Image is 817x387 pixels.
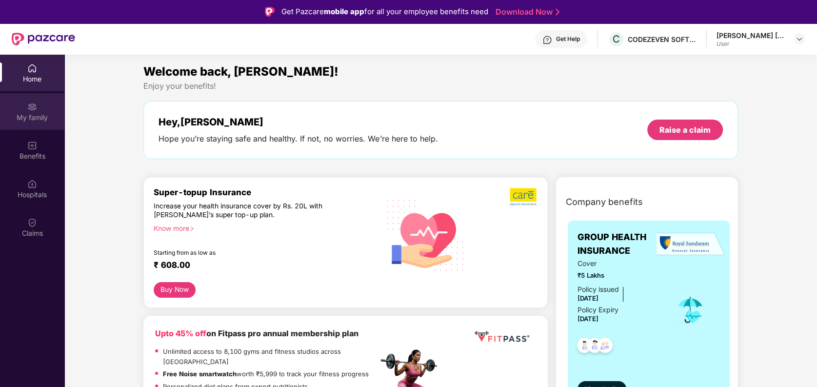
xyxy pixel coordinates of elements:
[281,6,488,18] div: Get Pazcare for all your employee benefits need
[578,305,618,315] div: Policy Expiry
[27,63,37,73] img: svg+xml;base64,PHN2ZyBpZD0iSG9tZSIgeG1sbnM9Imh0dHA6Ly93d3cudzMub3JnLzIwMDAvc3ZnIiB3aWR0aD0iMjAiIG...
[379,187,472,282] img: svg+xml;base64,PHN2ZyB4bWxucz0iaHR0cDovL3d3dy53My5vcmcvMjAwMC9zdmciIHhtbG5zOnhsaW5rPSJodHRwOi8vd3...
[143,64,339,79] span: Welcome back, [PERSON_NAME]!
[496,7,557,17] a: Download Now
[796,35,803,43] img: svg+xml;base64,PHN2ZyBpZD0iRHJvcGRvd24tMzJ4MzIiIHhtbG5zPSJodHRwOi8vd3d3LnczLm9yZy8yMDAwL3N2ZyIgd2...
[163,346,378,367] p: Unlimited access to 8,100 gyms and fitness studios across [GEOGRAPHIC_DATA]
[717,31,785,40] div: [PERSON_NAME] [PERSON_NAME]
[573,335,597,359] img: svg+xml;base64,PHN2ZyB4bWxucz0iaHR0cDovL3d3dy53My5vcmcvMjAwMC9zdmciIHdpZHRoPSI0OC45NDMiIGhlaWdodD...
[163,369,369,379] p: worth ₹5,999 to track your fitness progress
[154,187,378,197] div: Super-topup Insurance
[556,35,580,43] div: Get Help
[27,141,37,150] img: svg+xml;base64,PHN2ZyBpZD0iQmVuZWZpdHMiIHhtbG5zPSJodHRwOi8vd3d3LnczLm9yZy8yMDAwL3N2ZyIgd2lkdGg9Ij...
[473,327,531,346] img: fppp.png
[578,294,598,302] span: [DATE]
[628,35,696,44] div: CODEZEVEN SOFTWARE PRIVATE LIMITED
[675,294,706,326] img: icon
[578,315,598,323] span: [DATE]
[154,202,336,220] div: Increase your health insurance cover by Rs. 20L with [PERSON_NAME]’s super top-up plan.
[556,7,559,17] img: Stroke
[12,33,75,45] img: New Pazcare Logo
[143,81,737,91] div: Enjoy your benefits!
[154,282,196,298] button: Buy Now
[27,102,37,112] img: svg+xml;base64,PHN2ZyB3aWR0aD0iMjAiIGhlaWdodD0iMjAiIHZpZXdCb3g9IjAgMCAyMCAyMCIgZmlsbD0ibm9uZSIgeG...
[510,187,538,206] img: b5dec4f62d2307b9de63beb79f102df3.png
[566,195,643,209] span: Company benefits
[578,258,661,269] span: Cover
[593,335,617,359] img: svg+xml;base64,PHN2ZyB4bWxucz0iaHR0cDovL3d3dy53My5vcmcvMjAwMC9zdmciIHdpZHRoPSI0OC45NDMiIGhlaWdodD...
[27,179,37,189] img: svg+xml;base64,PHN2ZyBpZD0iSG9zcGl0YWxzIiB4bWxucz0iaHR0cDovL3d3dy53My5vcmcvMjAwMC9zdmciIHdpZHRoPS...
[583,335,607,359] img: svg+xml;base64,PHN2ZyB4bWxucz0iaHR0cDovL3d3dy53My5vcmcvMjAwMC9zdmciIHdpZHRoPSI0OC45NDMiIGhlaWdodD...
[27,218,37,227] img: svg+xml;base64,PHN2ZyBpZD0iQ2xhaW0iIHhtbG5zPSJodHRwOi8vd3d3LnczLm9yZy8yMDAwL3N2ZyIgd2lkdGg9IjIwIi...
[154,260,368,272] div: ₹ 608.00
[717,40,785,48] div: User
[578,230,661,258] span: GROUP HEALTH INSURANCE
[154,249,336,256] div: Starting from as low as
[657,232,725,256] img: insurerLogo
[578,284,619,295] div: Policy issued
[155,328,206,338] b: Upto 45% off
[265,7,275,17] img: Logo
[324,7,364,16] strong: mobile app
[159,134,438,144] div: Hope you’re staying safe and healthy. If not, no worries. We’re here to help.
[154,224,372,231] div: Know more
[578,270,661,280] span: ₹5 Lakhs
[155,328,359,338] b: on Fitpass pro annual membership plan
[163,370,237,378] strong: Free Noise smartwatch
[659,124,711,135] div: Raise a claim
[613,33,620,45] span: C
[159,116,438,128] div: Hey, [PERSON_NAME]
[542,35,552,45] img: svg+xml;base64,PHN2ZyBpZD0iSGVscC0zMngzMiIgeG1sbnM9Imh0dHA6Ly93d3cudzMub3JnLzIwMDAvc3ZnIiB3aWR0aD...
[189,226,195,231] span: right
